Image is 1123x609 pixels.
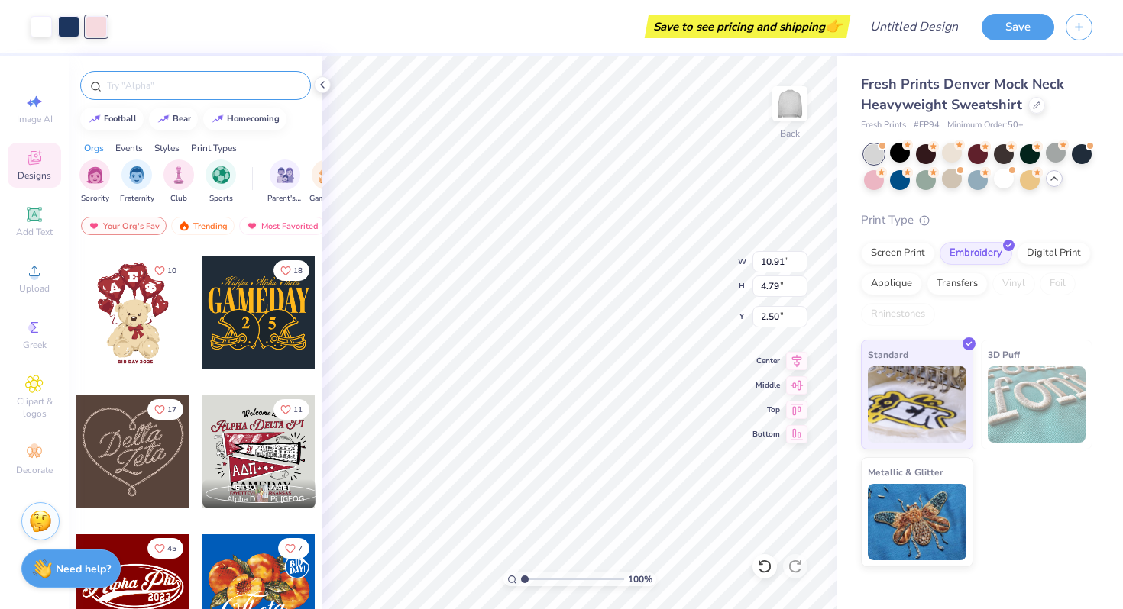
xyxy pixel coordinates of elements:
[988,366,1086,443] img: 3D Puff
[120,193,154,205] span: Fraternity
[992,272,1035,295] div: Vinyl
[293,267,303,275] span: 18
[163,159,194,205] button: filter button
[16,464,53,476] span: Decorate
[8,395,61,420] span: Clipart & logos
[167,406,176,414] span: 17
[861,119,906,132] span: Fresh Prints
[861,272,922,295] div: Applique
[206,159,236,205] div: filter for Sports
[79,159,110,205] div: filter for Sorority
[628,572,652,586] span: 100 %
[267,159,303,205] div: filter for Parent's Weekend
[212,114,224,124] img: trend_line.gif
[267,193,303,205] span: Parent's Weekend
[178,221,190,231] img: trending.gif
[278,538,309,559] button: Like
[79,159,110,205] button: filter button
[86,166,104,184] img: Sorority Image
[309,159,345,205] button: filter button
[157,114,170,124] img: trend_line.gif
[940,242,1012,265] div: Embroidery
[868,484,966,560] img: Metallic & Glitter
[105,78,301,93] input: Try "Alpha"
[209,193,233,205] span: Sports
[752,429,780,440] span: Bottom
[147,538,183,559] button: Like
[170,166,187,184] img: Club Image
[17,113,53,125] span: Image AI
[868,346,908,362] span: Standard
[81,193,109,205] span: Sorority
[115,141,143,155] div: Events
[212,166,230,184] img: Sports Image
[149,108,198,130] button: bear
[88,221,100,231] img: most_fav.gif
[147,260,183,281] button: Like
[273,399,309,420] button: Like
[914,119,940,132] span: # FP94
[293,406,303,414] span: 11
[120,159,154,205] div: filter for Fraternity
[868,366,966,443] img: Standard
[861,303,935,326] div: Rhinestones
[89,114,101,124] img: trend_line.gif
[858,11,970,42] input: Untitled Design
[81,217,167,235] div: Your Org's Fav
[239,217,325,235] div: Most Favorited
[861,75,1064,114] span: Fresh Prints Denver Mock Neck Heavyweight Sweatshirt
[170,193,187,205] span: Club
[171,217,235,235] div: Trending
[154,141,180,155] div: Styles
[80,108,144,130] button: football
[167,545,176,553] span: 45
[861,242,935,265] div: Screen Print
[191,141,237,155] div: Print Types
[868,464,943,480] span: Metallic & Glitter
[752,380,780,391] span: Middle
[825,17,842,35] span: 👉
[752,356,780,366] span: Center
[309,193,345,205] span: Game Day
[173,114,191,123] div: bear
[927,272,988,295] div: Transfers
[16,226,53,238] span: Add Text
[775,89,805,119] img: Back
[1040,272,1076,295] div: Foil
[982,14,1054,40] button: Save
[23,339,47,351] span: Greek
[752,404,780,415] span: Top
[947,119,1024,132] span: Minimum Order: 50 +
[277,166,294,184] img: Parent's Weekend Image
[861,211,1092,229] div: Print Type
[227,482,290,493] span: [PERSON_NAME]
[246,221,258,231] img: most_fav.gif
[273,260,309,281] button: Like
[649,15,846,38] div: Save to see pricing and shipping
[104,114,137,123] div: football
[780,127,800,140] div: Back
[227,114,280,123] div: homecoming
[267,159,303,205] button: filter button
[309,159,345,205] div: filter for Game Day
[120,159,154,205] button: filter button
[206,159,236,205] button: filter button
[147,399,183,420] button: Like
[298,545,303,553] span: 7
[203,108,286,130] button: homecoming
[128,166,145,184] img: Fraternity Image
[1017,242,1091,265] div: Digital Print
[227,494,309,505] span: Alpha Delta Pi, [GEOGRAPHIC_DATA][US_STATE] at [GEOGRAPHIC_DATA]
[18,169,51,182] span: Designs
[163,159,194,205] div: filter for Club
[319,166,336,184] img: Game Day Image
[84,141,104,155] div: Orgs
[167,267,176,275] span: 10
[19,282,50,295] span: Upload
[56,562,111,576] strong: Need help?
[988,346,1020,362] span: 3D Puff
